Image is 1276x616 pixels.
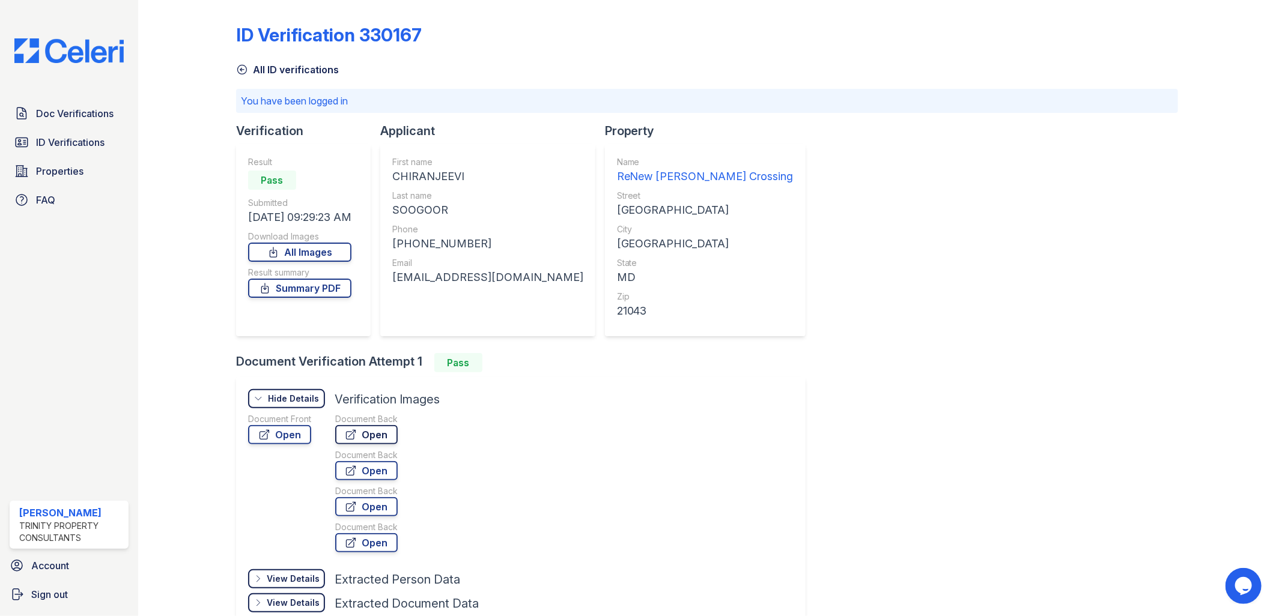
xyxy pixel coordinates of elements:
div: Document Back [335,521,398,533]
div: Result summary [248,267,351,279]
div: SOOGOOR [392,202,583,219]
div: [GEOGRAPHIC_DATA] [617,235,794,252]
div: Property [605,122,815,139]
a: Open [335,425,398,444]
div: [DATE] 09:29:23 AM [248,209,351,226]
div: Pass [248,171,296,190]
div: Street [617,190,794,202]
div: [PHONE_NUMBER] [392,235,583,252]
div: Document Back [335,485,398,497]
a: FAQ [10,188,129,212]
a: ID Verifications [10,130,129,154]
div: Phone [392,223,583,235]
div: Result [248,156,351,168]
div: View Details [267,597,320,609]
div: Applicant [380,122,605,139]
span: FAQ [36,193,55,207]
a: Open [335,461,398,480]
div: Document Back [335,449,398,461]
a: Sign out [5,582,133,606]
div: Email [392,257,583,269]
a: All Images [248,243,351,262]
a: Doc Verifications [10,101,129,125]
div: View Details [267,573,320,585]
a: Properties [10,159,129,183]
span: Sign out [31,587,68,602]
a: Summary PDF [248,279,351,298]
div: Hide Details [268,393,319,405]
div: Zip [617,291,794,303]
div: Document Front [248,413,311,425]
div: Document Verification Attempt 1 [236,353,815,372]
div: [GEOGRAPHIC_DATA] [617,202,794,219]
div: Submitted [248,197,351,209]
div: City [617,223,794,235]
div: CHIRANJEEVI [392,168,583,185]
div: Trinity Property Consultants [19,520,124,544]
span: Account [31,558,69,573]
div: MD [617,269,794,286]
span: ID Verifications [36,135,105,149]
a: Name ReNew [PERSON_NAME] Crossing [617,156,794,185]
a: Open [335,533,398,552]
div: Pass [434,353,482,372]
a: All ID verifications [236,62,339,77]
span: Doc Verifications [36,106,114,121]
a: Open [335,497,398,516]
p: You have been logged in [241,94,1174,108]
div: Verification Images [335,391,440,408]
a: Open [248,425,311,444]
div: [EMAIL_ADDRESS][DOMAIN_NAME] [392,269,583,286]
div: State [617,257,794,269]
div: Verification [236,122,380,139]
div: Extracted Document Data [335,595,479,612]
span: Properties [36,164,84,178]
div: Last name [392,190,583,202]
div: Extracted Person Data [335,571,460,588]
div: ReNew [PERSON_NAME] Crossing [617,168,794,185]
img: CE_Logo_Blue-a8612792a0a2168367f1c8372b55b34899dd931a85d93a1a3d3e32e68fde9ad4.png [5,38,133,63]
div: 21043 [617,303,794,319]
div: Document Back [335,413,398,425]
div: ID Verification 330167 [236,24,422,46]
div: First name [392,156,583,168]
div: Name [617,156,794,168]
div: Download Images [248,231,351,243]
iframe: chat widget [1226,568,1264,604]
a: Account [5,554,133,578]
div: [PERSON_NAME] [19,506,124,520]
